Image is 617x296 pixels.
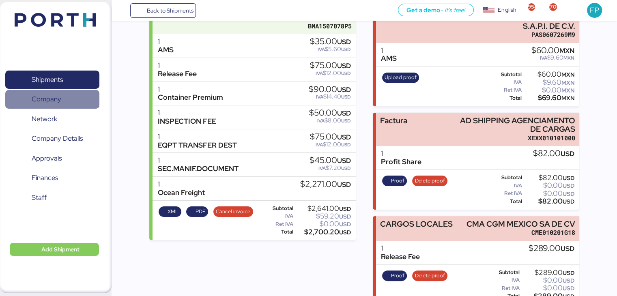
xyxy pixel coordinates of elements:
[146,6,193,15] span: Back to Shipments
[337,109,351,118] span: USD
[263,229,293,235] div: Total
[458,30,575,39] div: PAS0607269M9
[339,229,351,236] span: USD
[216,207,250,216] span: Cancel invoice
[157,189,204,197] div: Ocean Freight
[563,182,574,189] span: USD
[563,198,574,205] span: USD
[487,285,520,291] div: Ret IVA
[5,189,99,207] a: Staff
[32,133,83,144] span: Company Details
[337,156,351,165] span: USD
[529,244,574,253] div: $289.00
[310,46,351,52] div: $5.60
[318,46,325,53] span: IVA
[458,134,575,142] div: XEXX010101000
[412,270,447,281] button: Delete proof
[310,70,351,76] div: $12.00
[523,71,574,77] div: $60.00
[309,118,351,124] div: $8.00
[310,165,351,171] div: $7.20
[5,71,99,89] a: Shipments
[467,220,575,228] div: CMA CGM MEXICO SA DE CV
[32,192,47,204] span: Staff
[341,142,351,148] span: USD
[309,85,351,94] div: $90.00
[310,61,351,70] div: $75.00
[159,206,181,217] button: XML
[5,110,99,129] a: Network
[157,13,213,22] div: FACTURA BMA
[341,165,351,172] span: USD
[341,94,351,100] span: USD
[487,95,522,101] div: Total
[487,72,522,77] div: Subtotal
[380,13,401,22] div: CAAT
[157,156,238,165] div: 1
[339,213,351,220] span: USD
[300,180,351,189] div: $2,271.00
[157,165,238,173] div: SEC.MANIF.DOCUMENT
[533,149,574,158] div: $82.00
[561,94,574,102] span: MXN
[487,277,520,283] div: IVA
[295,229,351,235] div: $2,700.20
[590,5,599,15] span: FP
[524,175,574,181] div: $82.00
[415,176,445,185] span: Delete proof
[309,94,351,100] div: $14.40
[310,37,351,46] div: $35.00
[521,285,574,291] div: $0.00
[561,149,574,158] span: USD
[341,118,351,124] span: USD
[157,70,196,78] div: Release Fee
[310,142,351,148] div: $12.00
[563,277,574,284] span: USD
[32,152,62,164] span: Approvals
[157,109,216,117] div: 1
[295,213,351,219] div: $59.20
[5,90,99,109] a: Company
[263,221,293,227] div: Ret IVA
[382,270,407,281] button: Proof
[559,46,574,55] span: MXN
[380,116,407,125] div: Factura
[157,133,236,141] div: 1
[381,46,397,55] div: 1
[295,221,351,227] div: $0.00
[523,95,574,101] div: $69.60
[381,244,420,253] div: 1
[263,206,293,211] div: Subtotal
[391,271,404,280] span: Proof
[337,61,351,70] span: USD
[32,113,57,125] span: Network
[391,176,404,185] span: Proof
[339,221,351,228] span: USD
[563,285,574,292] span: USD
[317,118,325,124] span: IVA
[540,55,547,61] span: IVA
[316,142,323,148] span: IVA
[563,190,574,197] span: USD
[157,93,223,102] div: Container Premium
[487,270,520,275] div: Subtotal
[339,205,351,212] span: USD
[523,79,574,86] div: $9.60
[254,13,352,22] div: BMA MUEBLES DE ACERO
[381,149,421,158] div: 1
[10,243,99,256] button: Add Shipment
[487,87,522,93] div: Ret IVA
[157,37,173,46] div: 1
[309,109,351,118] div: $50.00
[563,269,574,277] span: USD
[157,85,223,94] div: 1
[487,191,522,196] div: Ret IVA
[310,156,351,165] div: $45.00
[310,133,351,142] div: $75.00
[168,207,178,216] span: XML
[381,253,420,261] div: Release Fee
[32,74,63,86] span: Shipments
[415,271,445,280] span: Delete proof
[523,87,574,93] div: $0.00
[521,270,574,276] div: $289.00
